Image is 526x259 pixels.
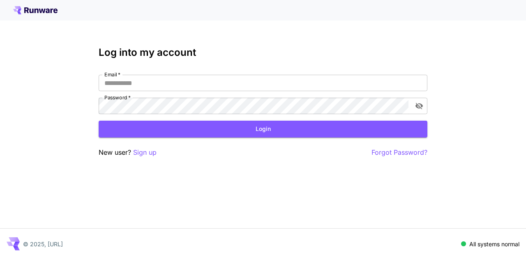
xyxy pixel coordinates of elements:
[99,147,157,158] p: New user?
[469,240,519,248] p: All systems normal
[99,47,427,58] h3: Log into my account
[104,71,120,78] label: Email
[99,121,427,138] button: Login
[23,240,63,248] p: © 2025, [URL]
[412,99,427,113] button: toggle password visibility
[371,147,427,158] button: Forgot Password?
[133,147,157,158] button: Sign up
[104,94,131,101] label: Password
